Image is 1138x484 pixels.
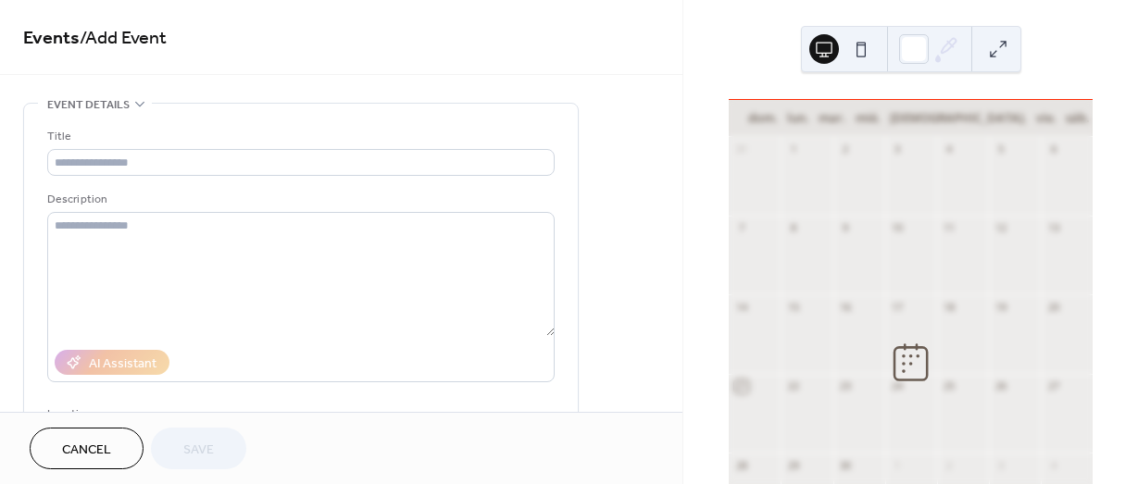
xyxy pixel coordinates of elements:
div: 2 [839,143,853,156]
div: 12 [994,221,1008,235]
div: 31 [734,143,748,156]
div: 24 [891,379,905,393]
div: 6 [1046,143,1060,156]
div: 20 [1046,300,1060,314]
div: 3 [891,143,905,156]
div: mié. [851,100,885,137]
div: 13 [1046,221,1060,235]
div: 2 [943,458,957,472]
div: 18 [943,300,957,314]
div: 28 [734,458,748,472]
div: mar. [814,100,851,137]
span: / Add Event [80,20,167,56]
div: 11 [943,221,957,235]
div: vie. [1032,100,1061,137]
span: Event details [47,95,130,115]
div: lun. [782,100,814,137]
span: Cancel [62,441,111,460]
div: 26 [994,379,1008,393]
div: 15 [786,300,800,314]
div: 25 [943,379,957,393]
button: Cancel [30,428,144,469]
div: Location [47,404,551,424]
div: 3 [994,458,1008,472]
div: 29 [786,458,800,472]
div: 19 [994,300,1008,314]
div: 5 [994,143,1008,156]
div: 30 [839,458,853,472]
div: 27 [1046,379,1060,393]
div: 17 [891,300,905,314]
div: 4 [1046,458,1060,472]
div: 16 [839,300,853,314]
div: [DEMOGRAPHIC_DATA]. [885,100,1032,137]
div: 1 [786,143,800,156]
div: 9 [839,221,853,235]
div: Title [47,127,551,146]
div: 22 [786,379,800,393]
div: 21 [734,379,748,393]
div: 4 [943,143,957,156]
div: 8 [786,221,800,235]
div: sáb. [1061,100,1094,137]
div: 1 [891,458,905,472]
div: Description [47,190,551,209]
div: 14 [734,300,748,314]
div: 7 [734,221,748,235]
div: 23 [839,379,853,393]
div: 10 [891,221,905,235]
div: dom. [744,100,782,137]
a: Events [23,20,80,56]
